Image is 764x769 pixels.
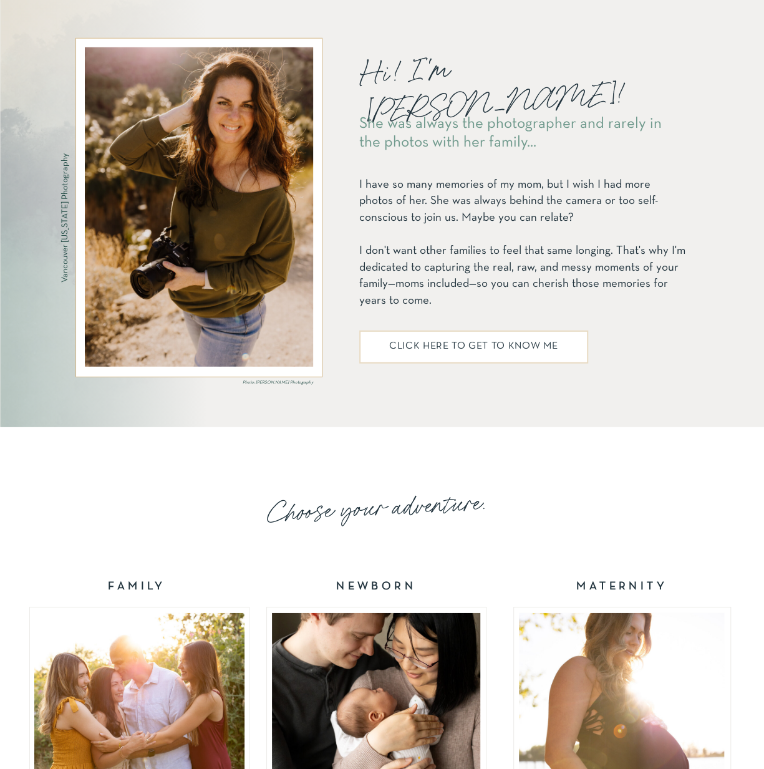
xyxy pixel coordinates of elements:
[576,581,667,592] b: MATERNITY
[359,115,686,153] p: She was always the photographer and rarely in the photos with her family...
[370,341,578,355] a: click here to get to know me
[203,482,548,538] h2: Choose your adventure.
[108,581,165,592] b: FAMILY
[336,581,416,592] b: NEWBORN
[243,380,313,384] i: Photo: [PERSON_NAME] Photography
[359,160,686,322] p: I have so many memories of my mom, but I wish I had more photos of her. She was always behind the...
[61,145,75,283] h3: Vancouver [US_STATE] Photography
[359,38,626,99] p: Hi! I'm [PERSON_NAME]!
